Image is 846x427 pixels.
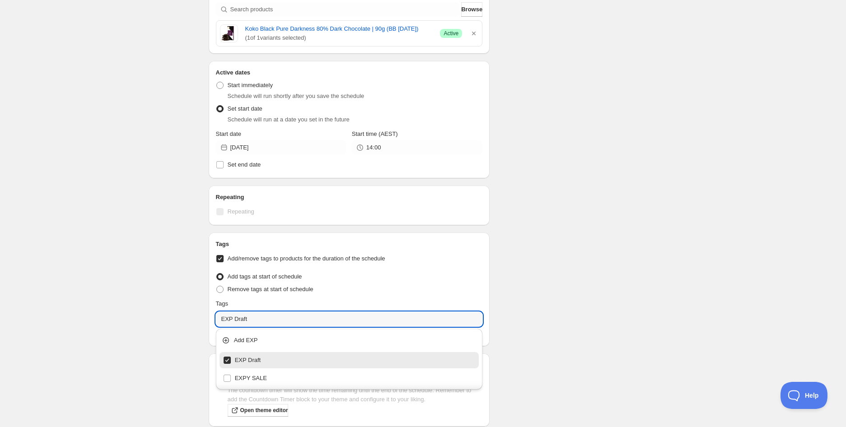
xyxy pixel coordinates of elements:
li: EXPY SALE [216,368,483,386]
span: Set end date [228,161,261,168]
p: Add EXP [234,336,477,345]
span: Add/remove tags to products for the duration of the schedule [228,255,385,262]
span: Start time (AEST) [352,130,398,137]
h2: Tags [216,240,483,249]
span: Schedule will run at a date you set in the future [228,116,350,123]
button: Browse [461,2,482,17]
p: Tags [216,299,228,308]
li: EXP Draft [216,352,483,368]
a: Open theme editor [228,404,288,417]
p: The countdown timer will show the time remaining until the end of the schedule. Remember to add t... [228,386,483,404]
iframe: Toggle Customer Support [781,382,828,409]
span: Start date [216,130,241,137]
span: Open theme editor [240,407,288,414]
span: Start immediately [228,82,273,88]
span: Set start date [228,105,262,112]
span: Active [444,30,458,37]
span: Schedule will run shortly after you save the schedule [228,93,365,99]
span: ( 1 of 1 variants selected) [245,33,433,42]
a: Koko Black Pure Darkness 80% Dark Chocolate | 90g (BB [DATE]) [245,24,433,33]
h2: Repeating [216,193,483,202]
input: Search products [230,2,460,17]
span: Remove tags at start of schedule [228,286,313,292]
span: Add tags at start of schedule [228,273,302,280]
span: Browse [461,5,482,14]
img: Pure Darkness 80% 90g Dark - Koko Black [220,24,238,42]
h2: Active dates [216,68,483,77]
span: Repeating [228,208,254,215]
